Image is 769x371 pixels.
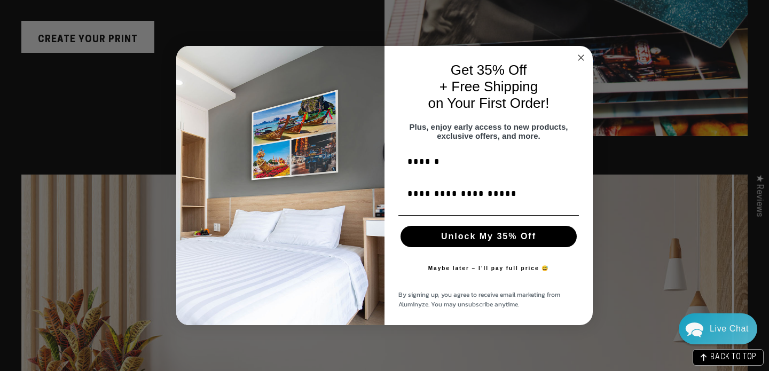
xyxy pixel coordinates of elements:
img: underline [398,215,579,216]
span: BACK TO TOP [710,354,757,361]
img: 728e4f65-7e6c-44e2-b7d1-0292a396982f.jpeg [176,46,384,326]
span: on Your First Order! [428,95,550,111]
button: Maybe later – I’ll pay full price 😅 [423,258,555,279]
span: Plus, enjoy early access to new products, exclusive offers, and more. [410,122,568,140]
span: + Free Shipping [440,78,538,94]
button: Unlock My 35% Off [401,226,577,247]
span: Get 35% Off [451,62,527,78]
div: Contact Us Directly [710,313,749,344]
div: Chat widget toggle [679,313,757,344]
span: By signing up, you agree to receive email marketing from Aluminyze. You may unsubscribe anytime. [398,290,560,309]
button: Close dialog [575,51,587,64]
